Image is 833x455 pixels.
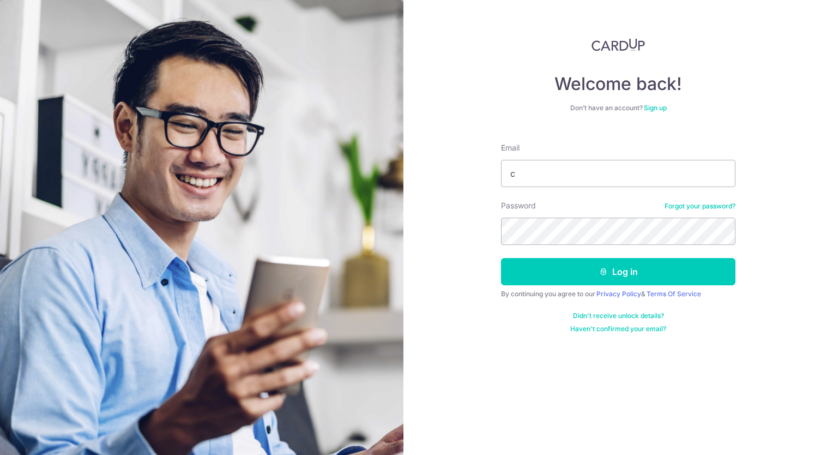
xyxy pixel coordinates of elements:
[591,38,645,51] img: CardUp Logo
[501,200,536,211] label: Password
[501,290,735,298] div: By continuing you agree to our &
[647,290,701,298] a: Terms Of Service
[570,325,666,333] a: Haven't confirmed your email?
[596,290,641,298] a: Privacy Policy
[573,312,664,320] a: Didn't receive unlock details?
[501,73,735,95] h4: Welcome back!
[501,160,735,187] input: Enter your Email
[501,142,520,153] label: Email
[665,202,735,211] a: Forgot your password?
[644,104,667,112] a: Sign up
[501,104,735,112] div: Don’t have an account?
[501,258,735,285] button: Log in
